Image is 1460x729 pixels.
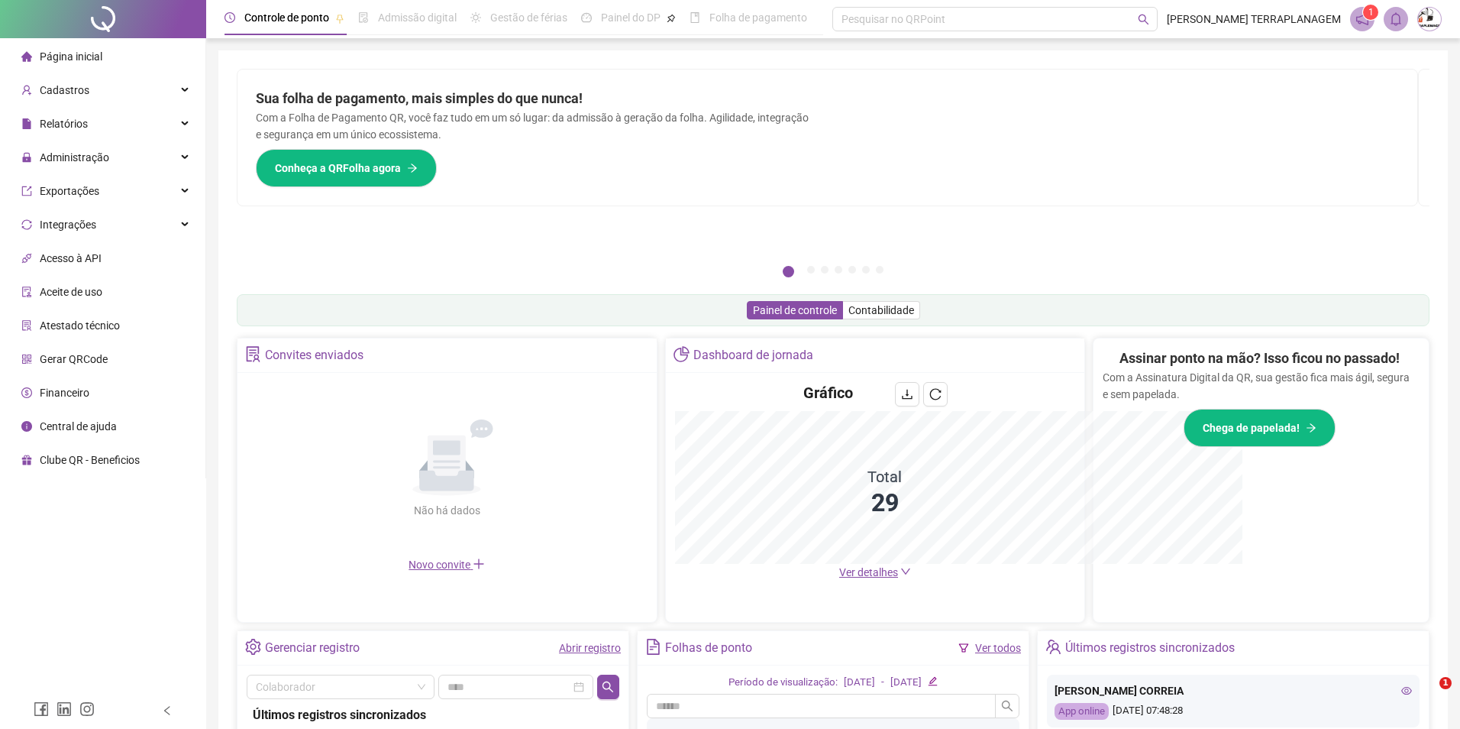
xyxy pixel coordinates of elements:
[690,12,700,23] span: book
[839,566,911,578] a: Ver detalhes down
[490,11,567,24] span: Gestão de férias
[21,219,32,230] span: sync
[40,286,102,298] span: Aceite de uso
[900,566,911,577] span: down
[470,12,481,23] span: sun
[839,566,898,578] span: Ver detalhes
[1355,12,1369,26] span: notification
[253,705,613,724] div: Últimos registros sincronizados
[862,266,870,274] button: 6
[929,388,942,400] span: reload
[21,51,32,62] span: home
[21,421,32,432] span: info-circle
[673,346,690,362] span: pie-chart
[1418,8,1441,31] img: 52531
[803,382,853,403] h4: Gráfico
[21,253,32,264] span: api
[693,342,813,368] div: Dashboard de jornada
[645,639,661,655] span: file-text
[21,186,32,196] span: export
[244,11,329,24] span: Controle de ponto
[21,85,32,96] span: user-add
[473,558,485,570] span: plus
[40,353,108,365] span: Gerar QRCode
[21,320,32,331] span: solution
[1184,409,1336,447] button: Chega de papelada!
[1045,639,1061,655] span: team
[1363,5,1378,20] sup: 1
[901,388,913,400] span: download
[40,219,96,231] span: Integrações
[728,675,838,691] div: Período de visualização:
[40,151,109,164] span: Administração
[753,304,837,316] span: Painel de controle
[1001,700,1013,712] span: search
[881,675,884,691] div: -
[21,387,32,398] span: dollar
[21,455,32,465] span: gift
[79,701,95,717] span: instagram
[602,681,614,693] span: search
[256,88,809,109] h2: Sua folha de pagamento, mais simples do que nunca!
[783,266,794,277] button: 1
[1203,420,1300,436] span: Chega de papelada!
[358,12,369,23] span: file-done
[40,118,88,130] span: Relatórios
[245,639,261,655] span: setting
[40,50,102,63] span: Página inicial
[1368,7,1374,18] span: 1
[1167,11,1341,28] span: [PERSON_NAME] TERRAPLANAGEM
[667,14,676,23] span: pushpin
[21,152,32,163] span: lock
[581,12,592,23] span: dashboard
[1306,423,1316,433] span: arrow-right
[1055,703,1109,721] div: App online
[21,287,32,297] span: audit
[40,387,89,399] span: Financeiro
[256,149,437,187] button: Conheça a QRFolha agora
[265,635,360,661] div: Gerenciar registro
[407,163,418,173] span: arrow-right
[1055,682,1412,699] div: [PERSON_NAME] CORREIA
[376,502,517,519] div: Não há dados
[1389,12,1403,26] span: bell
[265,342,363,368] div: Convites enviados
[848,304,914,316] span: Contabilidade
[665,635,752,661] div: Folhas de ponto
[928,676,938,686] span: edit
[559,642,621,654] a: Abrir registro
[890,675,922,691] div: [DATE]
[821,266,829,274] button: 3
[162,705,173,716] span: left
[1065,635,1235,661] div: Últimos registros sincronizados
[378,11,457,24] span: Admissão digital
[40,84,89,96] span: Cadastros
[1138,14,1149,25] span: search
[844,675,875,691] div: [DATE]
[1055,703,1412,721] div: [DATE] 07:48:28
[835,266,842,274] button: 4
[1119,348,1400,369] h2: Assinar ponto na mão? Isso ficou no passado!
[1401,685,1412,696] span: eye
[256,109,809,143] p: Com a Folha de Pagamento QR, você faz tudo em um só lugar: da admissão à geração da folha. Agilid...
[975,642,1021,654] a: Ver todos
[409,559,485,571] span: Novo convite
[40,252,102,264] span: Acesso à API
[709,11,807,24] span: Folha de pagamento
[40,319,120,332] span: Atestado técnico
[1439,677,1452,689] span: 1
[807,266,815,274] button: 2
[1103,369,1416,403] p: Com a Assinatura Digital da QR, sua gestão fica mais ágil, segura e sem papelada.
[1408,677,1445,714] iframe: Intercom live chat
[601,11,661,24] span: Painel do DP
[848,266,856,274] button: 5
[958,643,969,653] span: filter
[335,14,344,23] span: pushpin
[245,346,261,362] span: solution
[21,118,32,129] span: file
[40,185,99,197] span: Exportações
[21,354,32,364] span: qrcode
[40,420,117,433] span: Central de ajuda
[40,454,140,466] span: Clube QR - Beneficios
[57,701,72,717] span: linkedin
